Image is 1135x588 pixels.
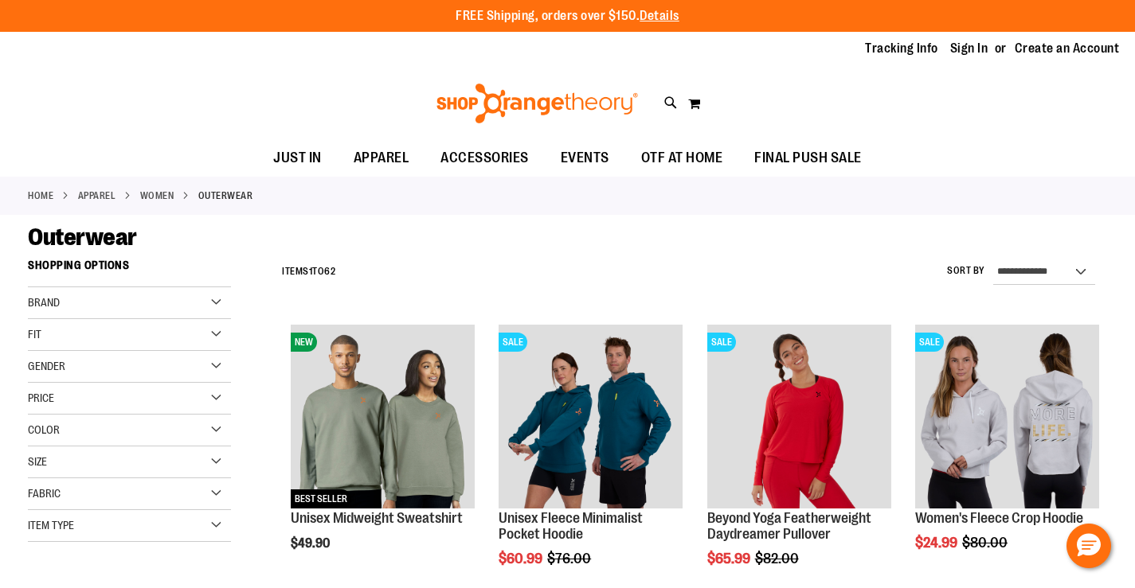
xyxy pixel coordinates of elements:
a: APPAREL [338,140,425,176]
span: Gender [28,360,65,372]
span: $24.99 [915,535,960,551]
a: Create an Account [1015,40,1120,57]
a: WOMEN [140,189,174,203]
span: Color [28,423,60,436]
img: Product image for Womens Fleece Crop Hoodie [915,325,1099,508]
a: ACCESSORIES [425,140,545,177]
span: OTF AT HOME [641,140,723,176]
span: SALE [499,333,527,352]
img: Product image for Beyond Yoga Featherweight Daydreamer Pullover [707,325,891,508]
a: Home [28,189,53,203]
span: Item Type [28,519,74,532]
a: Unisex Midweight SweatshirtNEWBEST SELLER [291,325,475,511]
span: SALE [915,333,944,352]
strong: Shopping Options [28,251,231,287]
a: OTF AT HOME [625,140,739,177]
img: Unisex Midweight Sweatshirt [291,325,475,508]
a: JUST IN [257,140,338,177]
span: Fit [28,328,41,341]
span: NEW [291,333,317,352]
span: JUST IN [273,140,322,176]
a: FINAL PUSH SALE [738,140,878,177]
span: BEST SELLER [291,489,351,508]
span: Brand [28,296,60,309]
span: EVENTS [561,140,609,176]
a: Unisex Fleece Minimalist Pocket HoodieSALE [499,325,683,511]
a: EVENTS [545,140,625,177]
span: 1 [309,266,313,277]
span: $60.99 [499,551,545,567]
span: $80.00 [962,535,1010,551]
span: $76.00 [547,551,593,567]
p: FREE Shipping, orders over $150. [456,7,679,25]
a: Product image for Womens Fleece Crop HoodieSALE [915,325,1099,511]
img: Unisex Fleece Minimalist Pocket Hoodie [499,325,683,508]
span: Price [28,391,54,404]
span: $82.00 [755,551,801,567]
span: SALE [707,333,736,352]
span: ACCESSORIES [440,140,529,176]
a: Women's Fleece Crop Hoodie [915,510,1083,526]
a: Tracking Info [865,40,938,57]
label: Sort By [947,264,985,278]
strong: Outerwear [198,189,253,203]
span: Outerwear [28,224,137,251]
a: Unisex Fleece Minimalist Pocket Hoodie [499,510,643,542]
h2: Items to [282,259,335,284]
a: Unisex Midweight Sweatshirt [291,510,463,526]
a: Sign In [950,40,988,57]
a: Beyond Yoga Featherweight Daydreamer Pullover [707,510,871,542]
span: $65.99 [707,551,753,567]
img: Shop Orangetheory [434,84,640,123]
button: Hello, have a question? Let’s chat. [1067,524,1111,568]
span: Size [28,455,47,468]
span: APPAREL [354,140,409,176]
span: 62 [324,266,335,277]
span: FINAL PUSH SALE [754,140,862,176]
a: Details [640,9,679,23]
a: Product image for Beyond Yoga Featherweight Daydreamer PulloverSALE [707,325,891,511]
span: $49.90 [291,536,332,551]
span: Fabric [28,487,61,500]
a: APPAREL [78,189,116,203]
